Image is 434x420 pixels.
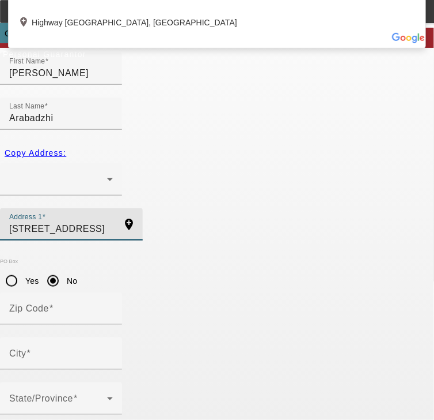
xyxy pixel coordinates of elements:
[5,29,284,38] span: Opportunity / 092500059 / A&A Tranzport LLC / [PERSON_NAME]
[9,348,26,358] mat-label: City
[64,275,77,287] label: No
[3,50,86,59] span: Personal Guarantor
[23,275,39,287] label: Yes
[115,217,143,231] mat-icon: add_location
[9,303,49,313] mat-label: Zip Code
[9,393,73,403] mat-label: State/Province
[9,213,42,221] mat-label: Address 1
[9,103,44,110] mat-label: Last Name
[9,6,425,33] div: Highway [GEOGRAPHIC_DATA], [GEOGRAPHIC_DATA]
[391,33,425,43] img: Powered by Google
[5,148,66,157] span: Copy Address:
[18,16,32,30] mat-icon: add_location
